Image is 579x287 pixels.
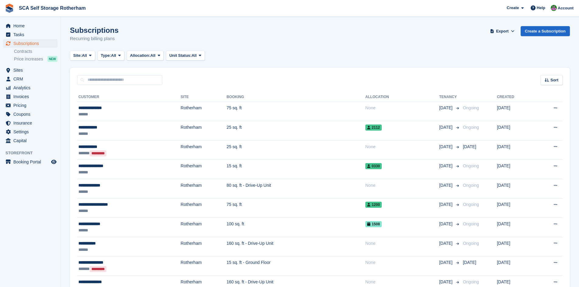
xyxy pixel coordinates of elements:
[365,163,382,169] span: 0330
[13,136,50,145] span: Capital
[16,3,88,13] a: SCA Self Storage Rotherham
[226,92,365,102] th: Booking
[169,53,191,59] span: Unit Status:
[497,160,535,179] td: [DATE]
[365,279,439,285] div: None
[181,121,226,141] td: Rotherham
[181,160,226,179] td: Rotherham
[13,22,50,30] span: Home
[3,75,57,83] a: menu
[365,240,439,247] div: None
[3,66,57,74] a: menu
[13,128,50,136] span: Settings
[365,144,439,150] div: None
[3,84,57,92] a: menu
[463,202,479,207] span: Ongoing
[497,140,535,160] td: [DATE]
[226,102,365,121] td: 75 sq. ft
[439,182,454,189] span: [DATE]
[497,237,535,256] td: [DATE]
[98,51,124,61] button: Type: All
[191,53,197,59] span: All
[497,121,535,141] td: [DATE]
[181,256,226,276] td: Rotherham
[439,201,454,208] span: [DATE]
[3,22,57,30] a: menu
[365,202,382,208] span: 1200
[13,92,50,101] span: Invoices
[463,105,479,110] span: Ongoing
[13,75,50,83] span: CRM
[226,140,365,160] td: 25 sq. ft
[463,260,476,265] span: [DATE]
[70,51,95,61] button: Site: All
[5,150,60,156] span: Storefront
[3,136,57,145] a: menu
[3,39,57,48] a: menu
[3,101,57,110] a: menu
[463,125,479,130] span: Ongoing
[226,179,365,199] td: 80 sq. ft - Drive-Up Unit
[50,158,57,166] a: Preview store
[439,279,454,285] span: [DATE]
[439,92,460,102] th: Tenancy
[496,28,508,34] span: Export
[150,53,156,59] span: All
[13,119,50,127] span: Insurance
[3,158,57,166] a: menu
[489,26,516,36] button: Export
[497,92,535,102] th: Created
[13,158,50,166] span: Booking Portal
[3,119,57,127] a: menu
[497,102,535,121] td: [DATE]
[14,56,57,62] a: Price increases NEW
[365,182,439,189] div: None
[439,163,454,169] span: [DATE]
[463,183,479,188] span: Ongoing
[14,56,43,62] span: Price increases
[497,198,535,218] td: [DATE]
[439,105,454,111] span: [DATE]
[365,221,382,227] span: 1508
[111,53,116,59] span: All
[463,279,479,284] span: Ongoing
[365,125,382,131] span: 2112
[226,121,365,141] td: 25 sq. ft
[130,53,150,59] span: Allocation:
[226,218,365,237] td: 100 sq. ft
[551,5,557,11] img: Sarah Race
[181,198,226,218] td: Rotherham
[365,105,439,111] div: None
[181,218,226,237] td: Rotherham
[13,110,50,118] span: Coupons
[497,218,535,237] td: [DATE]
[365,259,439,266] div: None
[13,101,50,110] span: Pricing
[181,179,226,199] td: Rotherham
[13,66,50,74] span: Sites
[181,92,226,102] th: Site
[507,5,519,11] span: Create
[70,35,119,42] p: Recurring billing plans
[73,53,82,59] span: Site:
[3,30,57,39] a: menu
[226,198,365,218] td: 75 sq. ft
[101,53,111,59] span: Type:
[439,144,454,150] span: [DATE]
[226,256,365,276] td: 15 sq. ft - Ground Floor
[463,144,476,149] span: [DATE]
[5,4,14,13] img: stora-icon-8386f47178a22dfd0bd8f6a31ec36ba5ce8667c1dd55bd0f319d3a0aa187defe.svg
[439,259,454,266] span: [DATE]
[497,256,535,276] td: [DATE]
[181,102,226,121] td: Rotherham
[166,51,205,61] button: Unit Status: All
[463,163,479,168] span: Ongoing
[463,221,479,226] span: Ongoing
[226,237,365,256] td: 160 sq. ft - Drive-Up Unit
[70,26,119,34] h1: Subscriptions
[226,160,365,179] td: 15 sq. ft
[439,240,454,247] span: [DATE]
[439,124,454,131] span: [DATE]
[521,26,570,36] a: Create a Subscription
[537,5,545,11] span: Help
